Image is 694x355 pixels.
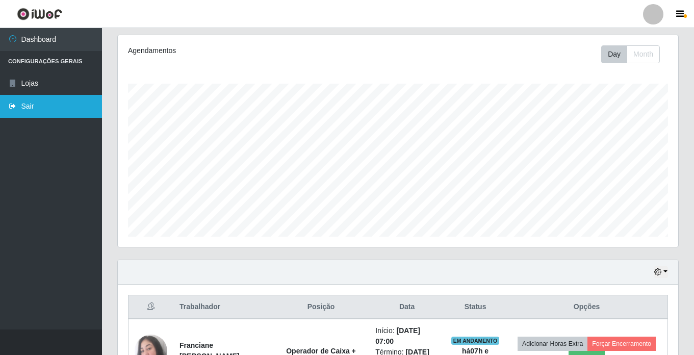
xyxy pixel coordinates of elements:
th: Opções [506,295,667,319]
div: Agendamentos [128,45,344,56]
th: Posição [273,295,370,319]
button: Forçar Encerramento [587,337,656,351]
th: Trabalhador [173,295,273,319]
span: EM ANDAMENTO [451,337,500,345]
button: Day [601,45,627,63]
div: First group [601,45,660,63]
button: Month [627,45,660,63]
div: Toolbar with button groups [601,45,668,63]
time: [DATE] 07:00 [375,326,420,345]
button: Adicionar Horas Extra [518,337,587,351]
th: Status [445,295,506,319]
li: Início: [375,325,439,347]
th: Data [369,295,445,319]
img: CoreUI Logo [17,8,62,20]
strong: Operador de Caixa + [286,347,356,355]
